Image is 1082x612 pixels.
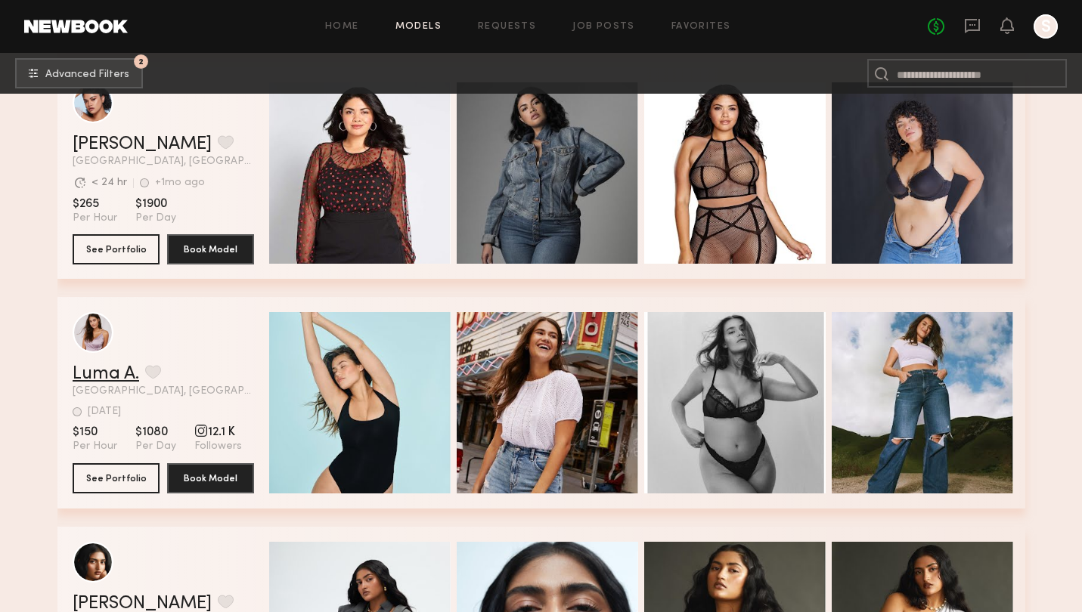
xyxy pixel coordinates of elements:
[73,156,254,167] span: [GEOGRAPHIC_DATA], [GEOGRAPHIC_DATA]
[73,386,254,397] span: [GEOGRAPHIC_DATA], [GEOGRAPHIC_DATA]
[167,234,254,264] button: Book Model
[325,22,359,32] a: Home
[15,58,143,88] button: 2Advanced Filters
[91,178,127,188] div: < 24 hr
[73,212,117,225] span: Per Hour
[45,70,129,80] span: Advanced Filters
[572,22,635,32] a: Job Posts
[73,135,212,153] a: [PERSON_NAME]
[73,196,117,212] span: $265
[167,463,254,493] button: Book Model
[73,425,117,440] span: $150
[135,440,176,453] span: Per Day
[73,463,160,493] button: See Portfolio
[194,440,242,453] span: Followers
[73,440,117,453] span: Per Hour
[671,22,731,32] a: Favorites
[395,22,442,32] a: Models
[1034,14,1058,39] a: S
[155,178,205,188] div: +1mo ago
[135,212,176,225] span: Per Day
[135,196,176,212] span: $1900
[194,425,242,440] span: 12.1 K
[478,22,536,32] a: Requests
[88,406,121,417] div: [DATE]
[135,425,176,440] span: $1080
[73,234,160,264] button: See Portfolio
[73,365,139,383] a: Luma A.
[138,58,144,65] span: 2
